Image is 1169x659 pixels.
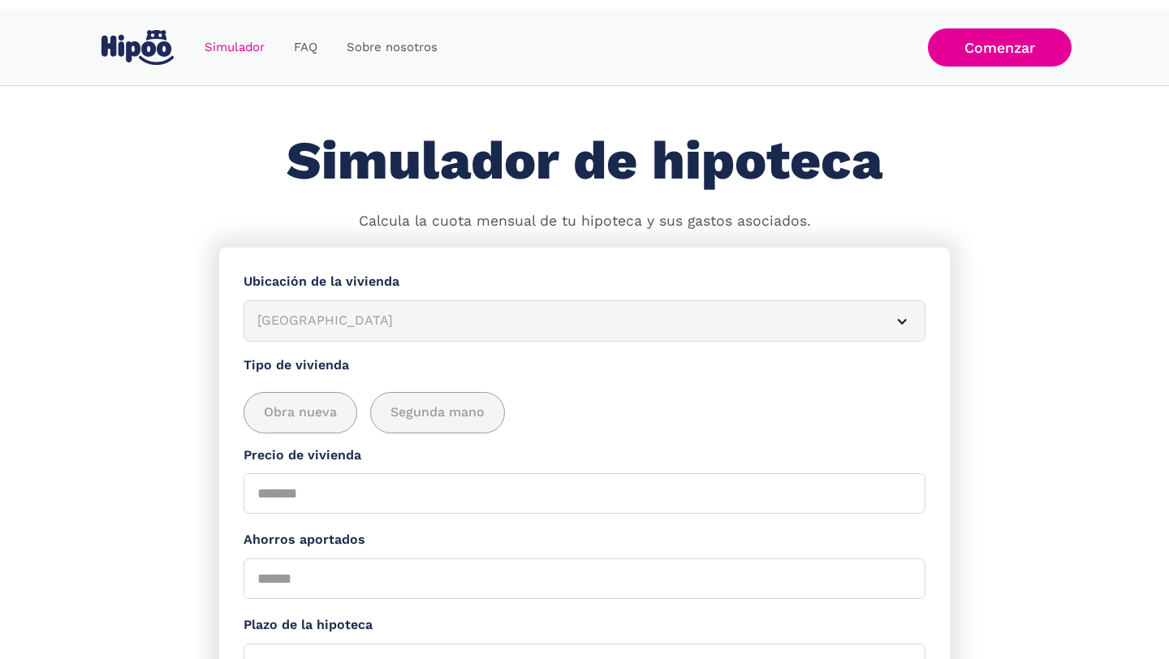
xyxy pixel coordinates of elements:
[244,392,925,433] div: add_description_here
[287,131,882,191] h1: Simulador de hipoteca
[264,403,337,423] span: Obra nueva
[97,24,177,71] a: home
[390,403,485,423] span: Segunda mano
[928,28,1072,67] a: Comenzar
[359,211,811,232] p: Calcula la cuota mensual de tu hipoteca y sus gastos asociados.
[244,446,925,466] label: Precio de vivienda
[244,615,925,635] label: Plazo de la hipoteca
[257,311,873,331] div: [GEOGRAPHIC_DATA]
[190,32,279,63] a: Simulador
[332,32,452,63] a: Sobre nosotros
[244,530,925,550] label: Ahorros aportados
[279,32,332,63] a: FAQ
[244,300,925,342] article: [GEOGRAPHIC_DATA]
[244,272,925,292] label: Ubicación de la vivienda
[244,355,925,376] label: Tipo de vivienda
